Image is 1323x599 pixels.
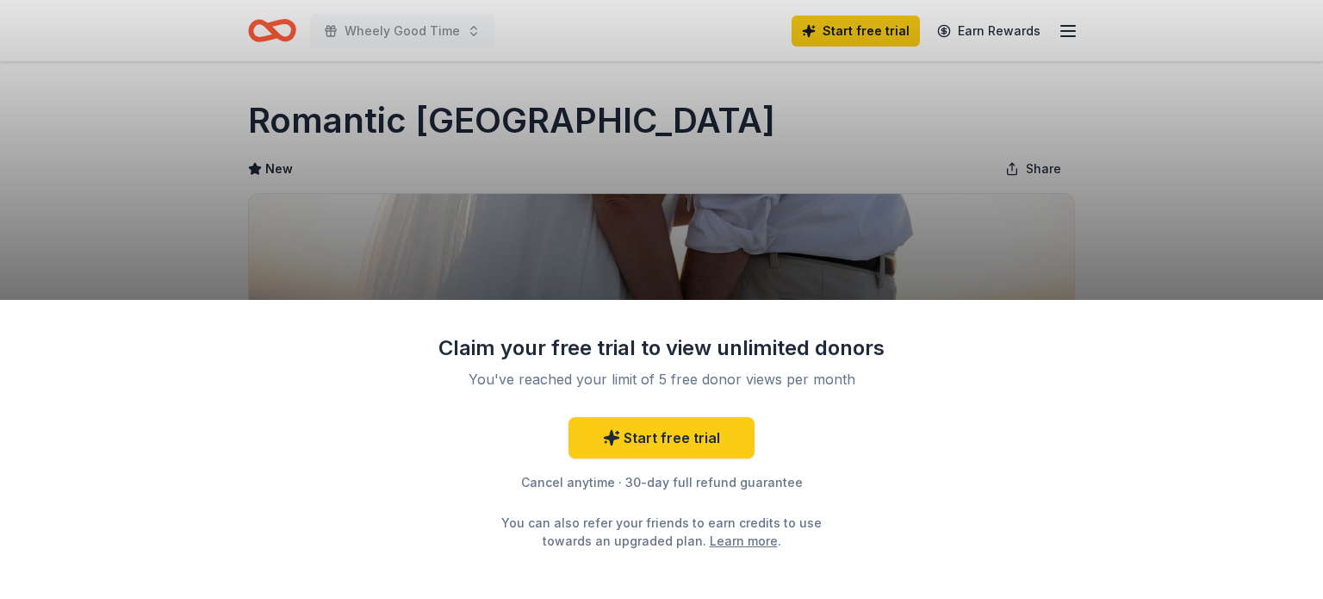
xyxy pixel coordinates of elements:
[568,417,755,459] a: Start free trial
[486,514,837,550] div: You can also refer your friends to earn credits to use towards an upgraded plan. .
[438,334,885,362] div: Claim your free trial to view unlimited donors
[458,369,865,390] div: You've reached your limit of 5 free donor views per month
[710,532,778,550] a: Learn more
[438,472,885,493] div: Cancel anytime · 30-day full refund guarantee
